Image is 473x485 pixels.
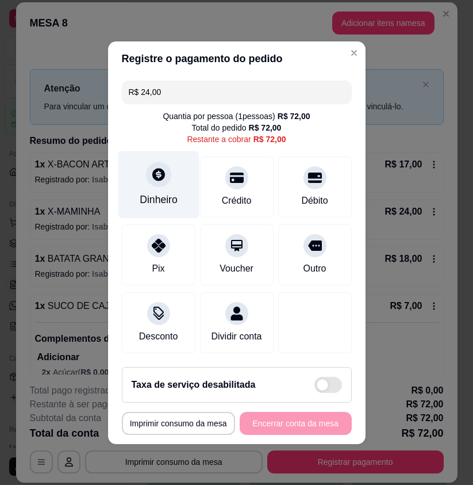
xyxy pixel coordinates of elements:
[278,110,310,122] div: R$ 72,00
[249,122,282,133] div: R$ 72,00
[139,330,178,343] div: Desconto
[211,330,262,343] div: Dividir conta
[163,110,310,122] div: Quantia por pessoa ( 1 pessoas)
[345,44,363,62] button: Close
[132,378,256,392] h2: Taxa de serviço desabilitada
[108,41,366,76] header: Registre o pagamento do pedido
[187,133,286,145] div: Restante a cobrar
[140,192,178,207] div: Dinheiro
[129,81,345,104] input: Ex.: hambúrguer de cordeiro
[192,122,282,133] div: Total do pedido
[253,133,286,145] div: R$ 72,00
[301,194,328,208] div: Débito
[222,194,252,208] div: Crédito
[152,262,164,276] div: Pix
[303,262,326,276] div: Outro
[122,412,235,435] button: Imprimir consumo da mesa
[220,262,253,276] div: Voucher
